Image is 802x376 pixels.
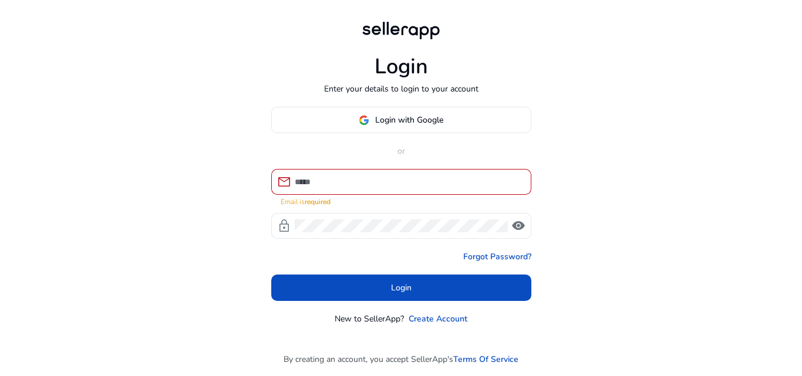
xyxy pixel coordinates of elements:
button: Login [271,275,531,301]
p: or [271,145,531,157]
span: Login [391,282,412,294]
mat-error: Email is [281,195,522,207]
p: Enter your details to login to your account [324,83,478,95]
img: google-logo.svg [359,115,369,126]
span: mail [277,175,291,189]
h1: Login [375,54,428,79]
strong: required [305,197,331,206]
p: New to SellerApp? [335,313,404,325]
span: lock [277,219,291,233]
a: Forgot Password? [463,250,531,263]
span: Login with Google [375,114,443,126]
a: Terms Of Service [453,353,518,365]
button: Login with Google [271,107,531,133]
span: visibility [511,219,525,233]
a: Create Account [409,313,467,325]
